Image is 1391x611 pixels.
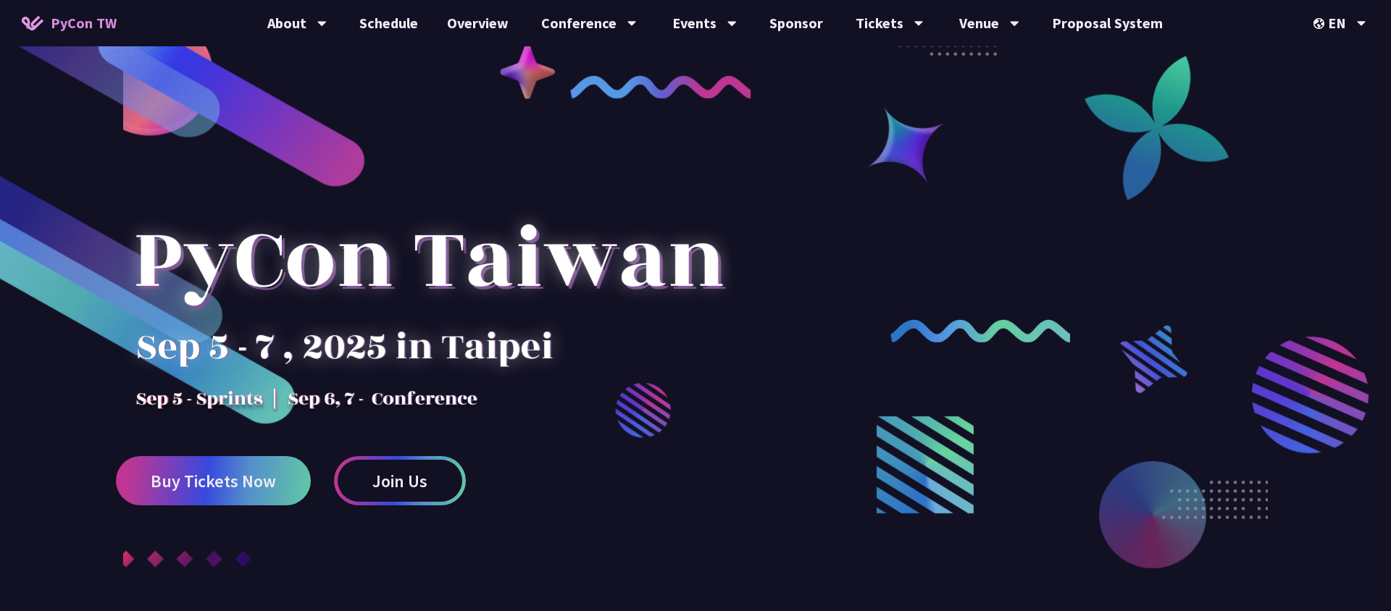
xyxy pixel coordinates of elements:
[890,319,1072,342] img: curly-2.e802c9f.png
[151,472,276,490] span: Buy Tickets Now
[7,5,131,41] a: PyCon TW
[116,456,311,505] a: Buy Tickets Now
[51,12,117,34] span: PyCon TW
[22,16,43,30] img: Home icon of PyCon TW 2025
[570,75,751,98] img: curly-1.ebdbada.png
[1313,18,1328,29] img: Locale Icon
[334,456,466,505] a: Join Us
[372,472,427,490] span: Join Us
